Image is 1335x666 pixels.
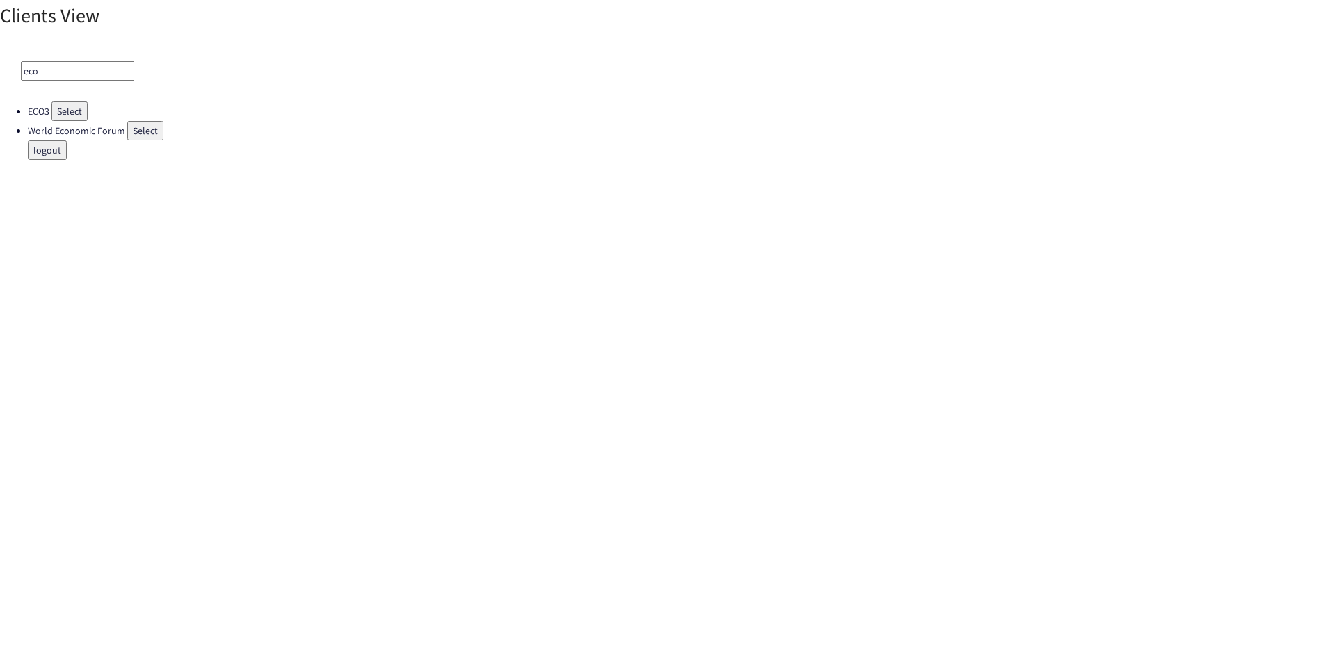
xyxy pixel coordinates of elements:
li: World Economic Forum [28,121,1335,140]
button: logout [28,140,67,160]
iframe: Chat Widget [1265,599,1335,666]
li: ECO3 [28,101,1335,121]
button: Select [127,121,163,140]
div: Widget de chat [1265,599,1335,666]
button: Select [51,101,88,121]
